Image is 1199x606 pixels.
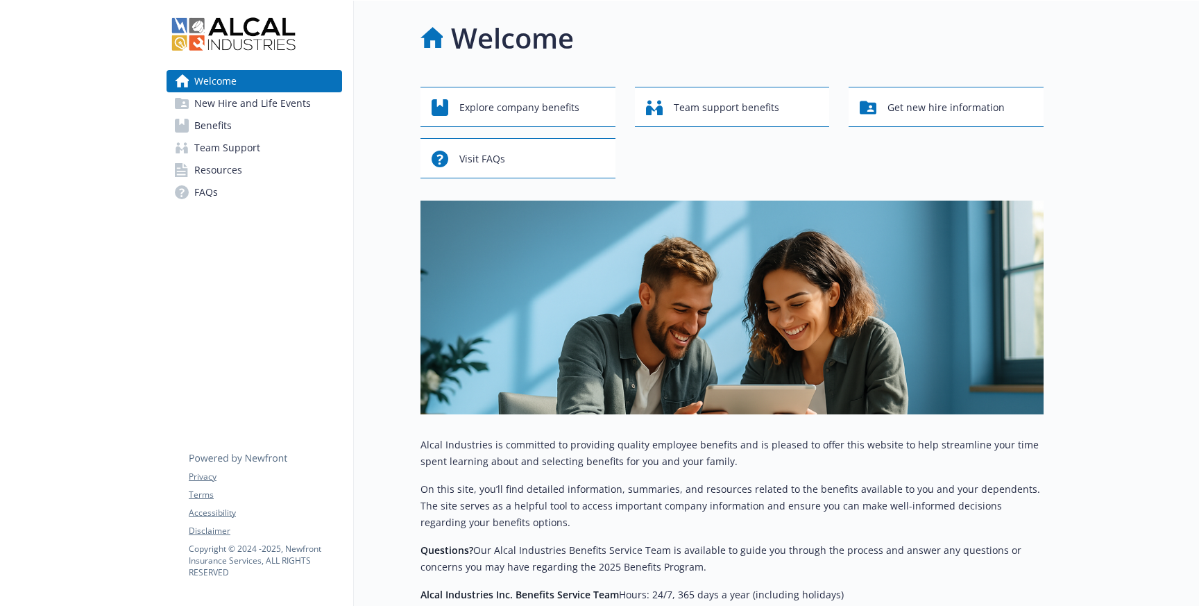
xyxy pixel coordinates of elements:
[887,94,1005,121] span: Get new hire information
[194,92,311,115] span: New Hire and Life Events
[849,87,1044,127] button: Get new hire information
[420,138,615,178] button: Visit FAQs
[189,525,341,537] a: Disclaimer
[420,542,1044,575] p: Our Alcal Industries Benefits Service Team is available to guide you through the process and answ...
[189,489,341,501] a: Terms
[194,115,232,137] span: Benefits
[420,437,1044,470] p: Alcal Industries is committed to providing quality employee benefits and is pleased to offer this...
[420,588,619,601] strong: Alcal Industries Inc. Benefits Service Team
[189,471,341,483] a: Privacy
[167,137,342,159] a: Team Support
[167,92,342,115] a: New Hire and Life Events
[167,115,342,137] a: Benefits
[167,181,342,203] a: FAQs
[167,159,342,181] a: Resources
[420,587,1044,603] p: Hours: 24/7, 365 days a year (including holidays)
[459,146,505,172] span: Visit FAQs
[420,481,1044,531] p: On this site, you’ll find detailed information, summaries, and resources related to the benefits ...
[420,201,1044,414] img: overview page banner
[459,94,579,121] span: Explore company benefits
[194,159,242,181] span: Resources
[194,181,218,203] span: FAQs
[189,543,341,578] p: Copyright © 2024 - 2025 , Newfront Insurance Services, ALL RIGHTS RESERVED
[674,94,779,121] span: Team support benefits
[189,507,341,519] a: Accessibility
[635,87,830,127] button: Team support benefits
[420,544,473,557] strong: Questions?
[451,17,574,59] h1: Welcome
[194,137,260,159] span: Team Support
[167,70,342,92] a: Welcome
[420,87,615,127] button: Explore company benefits
[194,70,237,92] span: Welcome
